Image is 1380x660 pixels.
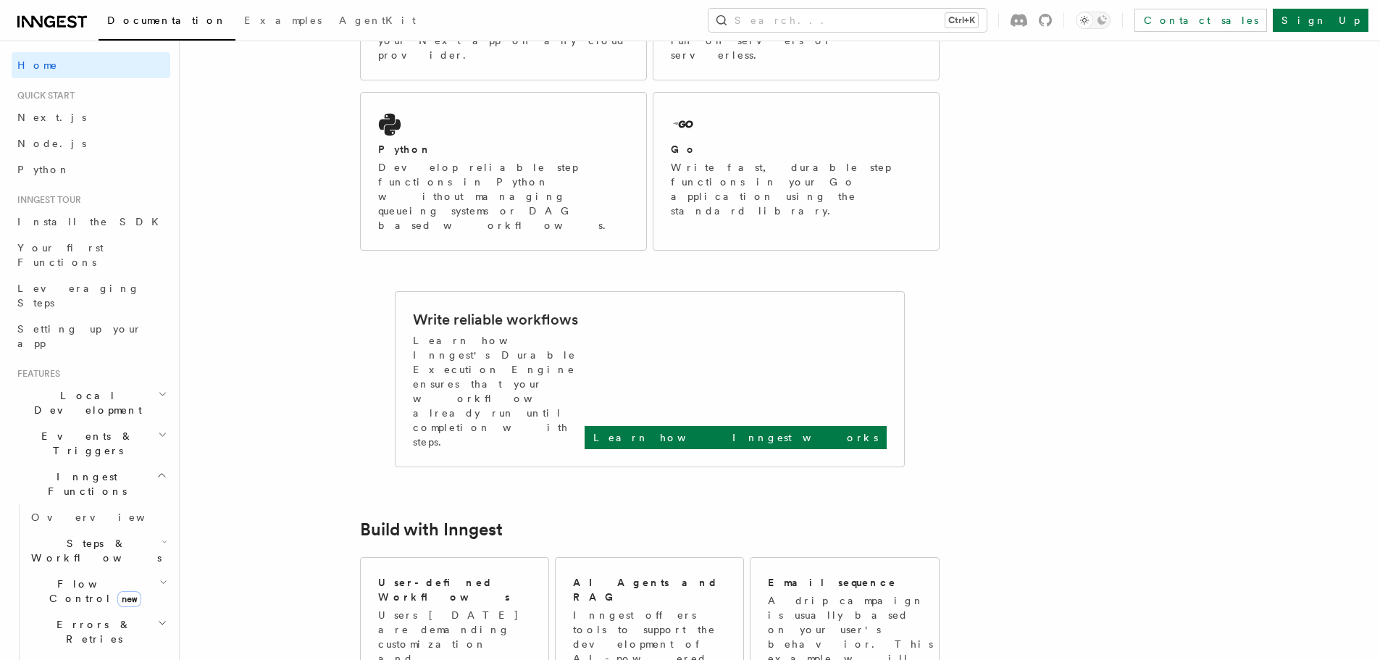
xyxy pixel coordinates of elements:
span: Examples [244,14,322,26]
p: Develop reliable step functions in Python without managing queueing systems or DAG based workflows. [378,160,629,233]
button: Local Development [12,383,170,423]
span: Quick start [12,90,75,101]
h2: Python [378,142,432,156]
span: Overview [31,511,180,523]
a: Overview [25,504,170,530]
span: Local Development [12,388,158,417]
span: Features [12,368,60,380]
button: Flow Controlnew [25,571,170,611]
button: Inngest Functions [12,464,170,504]
a: Next.js [12,104,170,130]
span: Flow Control [25,577,159,606]
h2: User-defined Workflows [378,575,531,604]
span: AgentKit [339,14,416,26]
a: Leveraging Steps [12,275,170,316]
span: Inngest Functions [12,469,156,498]
span: Inngest tour [12,194,81,206]
span: Errors & Retries [25,617,157,646]
span: Leveraging Steps [17,283,140,309]
span: Install the SDK [17,216,167,227]
button: Events & Triggers [12,423,170,464]
a: Setting up your app [12,316,170,356]
span: Your first Functions [17,242,104,268]
a: Node.js [12,130,170,156]
h2: Write reliable workflows [413,309,578,330]
span: Node.js [17,138,86,149]
a: Home [12,52,170,78]
a: Learn how Inngest works [585,426,887,449]
a: Install the SDK [12,209,170,235]
a: Python [12,156,170,183]
button: Search...Ctrl+K [708,9,987,32]
span: Steps & Workflows [25,536,162,565]
button: Errors & Retries [25,611,170,652]
span: Events & Triggers [12,429,158,458]
a: PythonDevelop reliable step functions in Python without managing queueing systems or DAG based wo... [360,92,647,251]
span: Documentation [107,14,227,26]
a: Documentation [99,4,235,41]
h2: AI Agents and RAG [573,575,728,604]
a: Sign Up [1273,9,1368,32]
a: Contact sales [1134,9,1267,32]
p: Write fast, durable step functions in your Go application using the standard library. [671,160,921,218]
p: Learn how Inngest's Durable Execution Engine ensures that your workflow already run until complet... [413,333,585,449]
h2: Go [671,142,697,156]
a: Examples [235,4,330,39]
span: Python [17,164,70,175]
span: Next.js [17,112,86,123]
span: new [117,591,141,607]
a: Build with Inngest [360,519,503,540]
span: Home [17,58,58,72]
a: Your first Functions [12,235,170,275]
a: AgentKit [330,4,425,39]
p: Learn how Inngest works [593,430,878,445]
h2: Email sequence [768,575,897,590]
span: Setting up your app [17,323,142,349]
button: Steps & Workflows [25,530,170,571]
kbd: Ctrl+K [945,13,978,28]
a: GoWrite fast, durable step functions in your Go application using the standard library. [653,92,940,251]
button: Toggle dark mode [1076,12,1111,29]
